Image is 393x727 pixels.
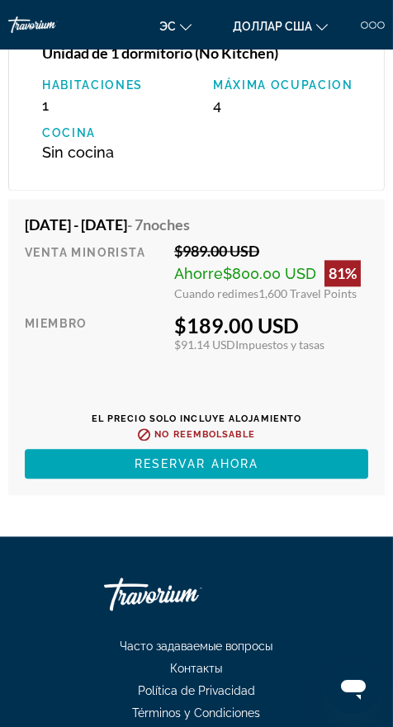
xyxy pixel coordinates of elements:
[174,265,223,282] span: Ahorre
[127,215,190,234] span: - 7
[151,14,200,38] button: Изменить язык
[327,661,380,714] iframe: Кнопка запуска окна обмена сообщениями
[42,78,196,92] p: Habitaciones
[25,242,162,300] div: Venta minorista
[42,97,49,114] span: 1
[223,265,316,282] span: $800.00 USD
[174,242,368,260] div: $989.00 USD
[174,338,368,352] div: $91.14 USD
[225,14,336,38] button: Изменить валюту
[154,429,255,440] span: No reembolsable
[133,706,261,720] font: Términos y Condiciones
[213,78,367,92] p: Máxima ocupacion
[154,662,239,675] a: Контакты
[42,126,196,139] p: Cocina
[104,640,290,653] a: Часто задаваемые вопросы
[25,215,356,234] h4: [DATE] - [DATE]
[25,313,162,385] div: Miembro
[174,313,368,338] div: $189.00 USD
[138,684,255,697] font: Política de Privacidad
[159,20,176,33] font: эс
[121,640,273,653] font: Часто задаваемые вопросы
[213,97,221,114] span: 4
[143,215,190,234] span: noches
[135,457,258,470] span: Reservar ahora
[25,449,368,479] button: Reservar ahora
[174,286,258,300] span: Cuando redimes
[42,144,114,161] span: Sin cocina
[235,338,324,352] span: Impuestos y tasas
[116,706,277,720] a: Términos y Condiciones
[104,569,269,619] a: Травориум
[121,684,272,697] a: Política de Privacidad
[324,260,361,286] div: 81%
[171,662,223,675] font: Контакты
[258,286,357,300] span: 1,600 Travel Points
[25,413,368,424] p: El precio solo incluye alojamiento
[233,20,312,33] font: доллар США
